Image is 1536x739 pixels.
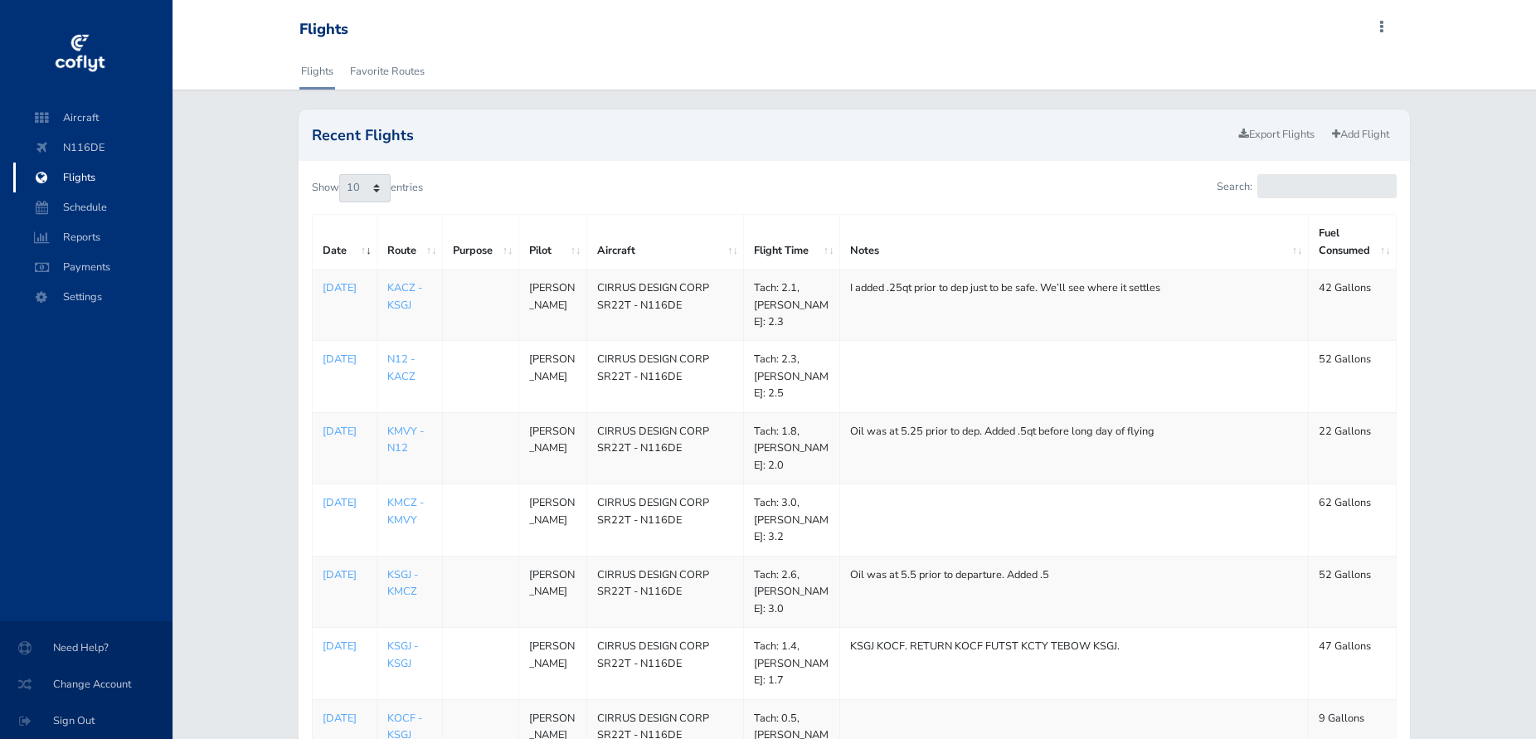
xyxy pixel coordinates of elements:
[30,192,156,222] span: Schedule
[323,710,367,727] a: [DATE]
[744,484,840,556] td: Tach: 3.0, [PERSON_NAME]: 3.2
[518,556,586,627] td: [PERSON_NAME]
[586,215,743,270] th: Aircraft: activate to sort column ascending
[299,53,335,90] a: Flights
[348,53,426,90] a: Favorite Routes
[323,566,367,583] a: [DATE]
[20,633,153,663] span: Need Help?
[518,341,586,412] td: [PERSON_NAME]
[377,215,442,270] th: Route: activate to sort column ascending
[52,29,107,79] img: coflyt logo
[518,628,586,699] td: [PERSON_NAME]
[1308,628,1396,699] td: 47 Gallons
[30,163,156,192] span: Flights
[839,215,1308,270] th: Notes: activate to sort column ascending
[30,103,156,133] span: Aircraft
[1217,174,1397,198] label: Search:
[586,484,743,556] td: CIRRUS DESIGN CORP SR22T - N116DE
[1325,123,1397,147] a: Add Flight
[586,412,743,484] td: CIRRUS DESIGN CORP SR22T - N116DE
[442,215,518,270] th: Purpose: activate to sort column ascending
[839,628,1308,699] td: KSGJ KOCF. RETURN KOCF FUTST KCTY TEBOW KSGJ.
[20,706,153,736] span: Sign Out
[387,424,424,455] a: KMVY - N12
[323,638,367,654] a: [DATE]
[30,222,156,252] span: Reports
[30,252,156,282] span: Payments
[839,412,1308,484] td: Oil was at 5.25 prior to dep. Added .5qt before long day of flying
[299,21,348,39] div: Flights
[339,174,391,202] select: Showentries
[744,628,840,699] td: Tach: 1.4, [PERSON_NAME]: 1.7
[1308,412,1396,484] td: 22 Gallons
[518,270,586,341] td: [PERSON_NAME]
[518,412,586,484] td: [PERSON_NAME]
[586,556,743,627] td: CIRRUS DESIGN CORP SR22T - N116DE
[586,341,743,412] td: CIRRUS DESIGN CORP SR22T - N116DE
[387,567,418,599] a: KSGJ - KMCZ
[20,669,153,699] span: Change Account
[1308,215,1396,270] th: Fuel Consumed: activate to sort column ascending
[30,133,156,163] span: N116DE
[1308,556,1396,627] td: 52 Gallons
[744,215,840,270] th: Flight Time: activate to sort column ascending
[1308,270,1396,341] td: 42 Gallons
[312,128,1232,143] h2: Recent Flights
[1232,123,1322,147] a: Export Flights
[323,494,367,511] a: [DATE]
[323,351,367,367] a: [DATE]
[30,282,156,312] span: Settings
[1257,174,1397,198] input: Search:
[744,270,840,341] td: Tach: 2.1, [PERSON_NAME]: 2.3
[744,412,840,484] td: Tach: 1.8, [PERSON_NAME]: 2.0
[744,341,840,412] td: Tach: 2.3, [PERSON_NAME]: 2.5
[839,556,1308,627] td: Oil was at 5.5 prior to departure. Added .5
[387,280,422,312] a: KACZ - KSGJ
[323,280,367,296] a: [DATE]
[518,215,586,270] th: Pilot: activate to sort column ascending
[312,215,377,270] th: Date: activate to sort column ascending
[323,423,367,440] a: [DATE]
[744,556,840,627] td: Tach: 2.6, [PERSON_NAME]: 3.0
[1308,484,1396,556] td: 62 Gallons
[387,352,416,383] a: N12 - KACZ
[586,628,743,699] td: CIRRUS DESIGN CORP SR22T - N116DE
[839,270,1308,341] td: I added .25qt prior to dep just to be safe. We’ll see where it settles
[586,270,743,341] td: CIRRUS DESIGN CORP SR22T - N116DE
[387,639,418,670] a: KSGJ - KSGJ
[1308,341,1396,412] td: 52 Gallons
[312,174,423,202] label: Show entries
[387,495,424,527] a: KMCZ - KMVY
[518,484,586,556] td: [PERSON_NAME]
